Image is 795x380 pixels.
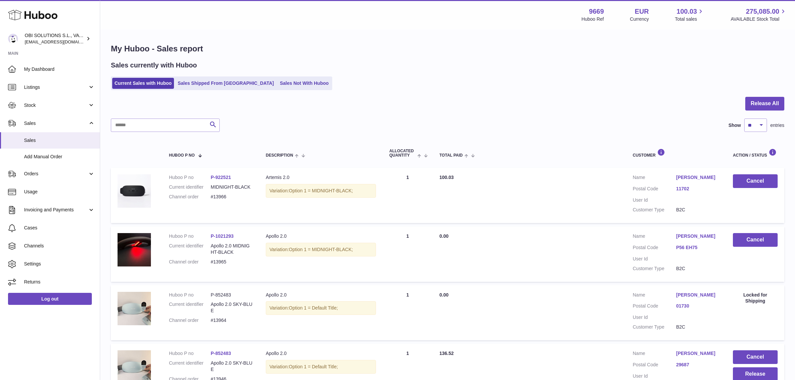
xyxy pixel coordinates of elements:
[169,243,211,255] dt: Current identifier
[676,207,720,213] dd: B2C
[676,265,720,272] dd: B2C
[633,292,676,300] dt: Name
[24,225,95,231] span: Cases
[211,194,252,200] dd: #13966
[24,261,95,267] span: Settings
[633,265,676,272] dt: Customer Type
[24,243,95,249] span: Channels
[676,303,720,309] a: 01730
[266,184,376,198] div: Variation:
[169,184,211,190] dt: Current identifier
[633,303,676,311] dt: Postal Code
[24,171,88,177] span: Orders
[676,7,697,16] span: 100.03
[289,305,338,311] span: Option 1 = Default Title;
[676,324,720,330] dd: B2C
[633,373,676,379] dt: User Id
[211,184,252,190] dd: MIDNIGHT-BLACK
[24,154,95,160] span: Add Manual Order
[633,244,676,252] dt: Postal Code
[118,292,151,325] img: 96691697548169.jpg
[633,149,720,158] div: Customer
[169,350,211,357] dt: Huboo P no
[266,301,376,315] div: Variation:
[289,247,353,252] span: Option 1 = MIDNIGHT-BLACK;
[289,188,353,193] span: Option 1 = MIDNIGHT-BLACK;
[24,189,95,195] span: Usage
[169,292,211,298] dt: Huboo P no
[676,244,720,251] a: P56 EH75
[169,233,211,239] dt: Huboo P no
[169,153,195,158] span: Huboo P no
[211,317,252,324] dd: #13964
[25,32,85,45] div: OBI SOLUTIONS S.L., VAT: B70911078
[633,233,676,241] dt: Name
[24,279,95,285] span: Returns
[211,175,231,180] a: P-922521
[633,362,676,370] dt: Postal Code
[8,34,18,44] img: internalAdmin-9669@internal.huboo.com
[211,301,252,314] dd: Apollo 2.0 SKY-BLUE
[733,233,778,247] button: Cancel
[111,43,784,54] h1: My Huboo - Sales report
[211,360,252,373] dd: Apollo 2.0 SKY-BLUE
[8,293,92,305] a: Log out
[746,7,779,16] span: 275,085.00
[733,292,778,305] div: Locked for Shipping
[675,7,705,22] a: 100.03 Total sales
[169,259,211,265] dt: Channel order
[439,153,463,158] span: Total paid
[266,243,376,256] div: Variation:
[175,78,276,89] a: Sales Shipped From [GEOGRAPHIC_DATA]
[266,292,376,298] div: Apollo 2.0
[733,174,778,188] button: Cancel
[439,175,454,180] span: 100.03
[211,259,252,265] dd: #13965
[733,149,778,158] div: Action / Status
[211,233,234,239] a: P-1021293
[169,317,211,324] dt: Channel order
[289,364,338,369] span: Option 1 = Default Title;
[24,137,95,144] span: Sales
[582,16,604,22] div: Huboo Ref
[25,39,98,44] span: [EMAIL_ADDRESS][DOMAIN_NAME]
[211,351,231,356] a: P-852483
[675,16,705,22] span: Total sales
[266,360,376,374] div: Variation:
[633,324,676,330] dt: Customer Type
[24,207,88,213] span: Invoicing and Payments
[169,174,211,181] dt: Huboo P no
[676,362,720,368] a: 29687
[118,233,151,266] img: 96691737388559.jpg
[24,66,95,72] span: My Dashboard
[676,292,720,298] a: [PERSON_NAME]
[439,351,454,356] span: 136.52
[676,174,720,181] a: [PERSON_NAME]
[733,350,778,364] button: Cancel
[439,292,448,298] span: 0.00
[266,350,376,357] div: Apollo 2.0
[24,120,88,127] span: Sales
[633,174,676,182] dt: Name
[745,97,784,111] button: Release All
[24,84,88,90] span: Listings
[633,314,676,321] dt: User Id
[266,153,293,158] span: Description
[169,301,211,314] dt: Current identifier
[169,194,211,200] dt: Channel order
[676,350,720,357] a: [PERSON_NAME]
[635,7,649,16] strong: EUR
[589,7,604,16] strong: 9669
[118,174,151,208] img: 96691703078979.jpg
[383,285,433,341] td: 1
[770,122,784,129] span: entries
[731,16,787,22] span: AVAILABLE Stock Total
[731,7,787,22] a: 275,085.00 AVAILABLE Stock Total
[676,186,720,192] a: 11702
[211,243,252,255] dd: Apollo 2.0 MIDNIGHT-BLACK
[169,360,211,373] dt: Current identifier
[676,233,720,239] a: [PERSON_NAME]
[112,78,174,89] a: Current Sales with Huboo
[389,149,416,158] span: ALLOCATED Quantity
[633,256,676,262] dt: User Id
